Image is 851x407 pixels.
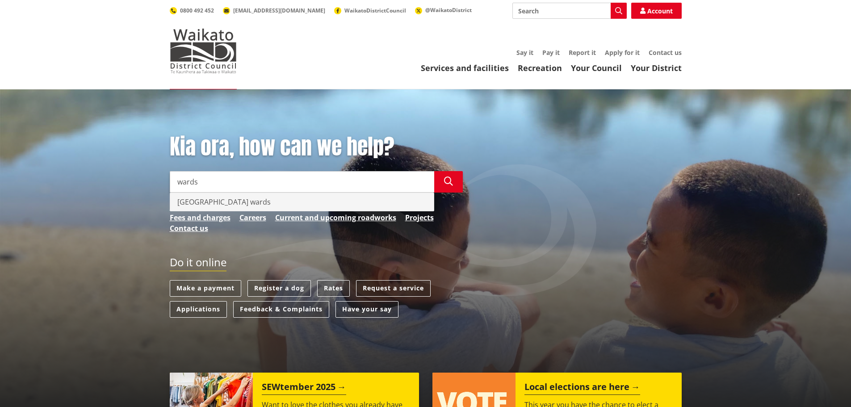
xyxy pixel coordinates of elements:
[170,280,241,297] a: Make a payment
[524,382,640,395] h2: Local elections are here
[421,63,509,73] a: Services and facilities
[569,48,596,57] a: Report it
[344,7,406,14] span: WaikatoDistrictCouncil
[275,212,396,223] a: Current and upcoming roadworks
[170,29,237,73] img: Waikato District Council - Te Kaunihera aa Takiwaa o Waikato
[170,256,226,272] h2: Do it online
[170,7,214,14] a: 0800 492 452
[335,301,398,318] a: Have your say
[631,63,682,73] a: Your District
[518,63,562,73] a: Recreation
[512,3,627,19] input: Search input
[425,6,472,14] span: @WaikatoDistrict
[415,6,472,14] a: @WaikatoDistrict
[571,63,622,73] a: Your Council
[516,48,533,57] a: Say it
[247,280,311,297] a: Register a dog
[239,212,266,223] a: Careers
[170,134,463,160] h1: Kia ora, how can we help?
[649,48,682,57] a: Contact us
[605,48,640,57] a: Apply for it
[334,7,406,14] a: WaikatoDistrictCouncil
[542,48,560,57] a: Pay it
[170,171,434,193] input: Search input
[810,369,842,402] iframe: Messenger Launcher
[405,212,434,223] a: Projects
[170,301,227,318] a: Applications
[170,223,208,234] a: Contact us
[262,382,346,395] h2: SEWtember 2025
[233,301,329,318] a: Feedback & Complaints
[631,3,682,19] a: Account
[170,193,434,211] div: [GEOGRAPHIC_DATA] wards
[170,212,231,223] a: Fees and charges
[233,7,325,14] span: [EMAIL_ADDRESS][DOMAIN_NAME]
[223,7,325,14] a: [EMAIL_ADDRESS][DOMAIN_NAME]
[180,7,214,14] span: 0800 492 452
[317,280,350,297] a: Rates
[356,280,431,297] a: Request a service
